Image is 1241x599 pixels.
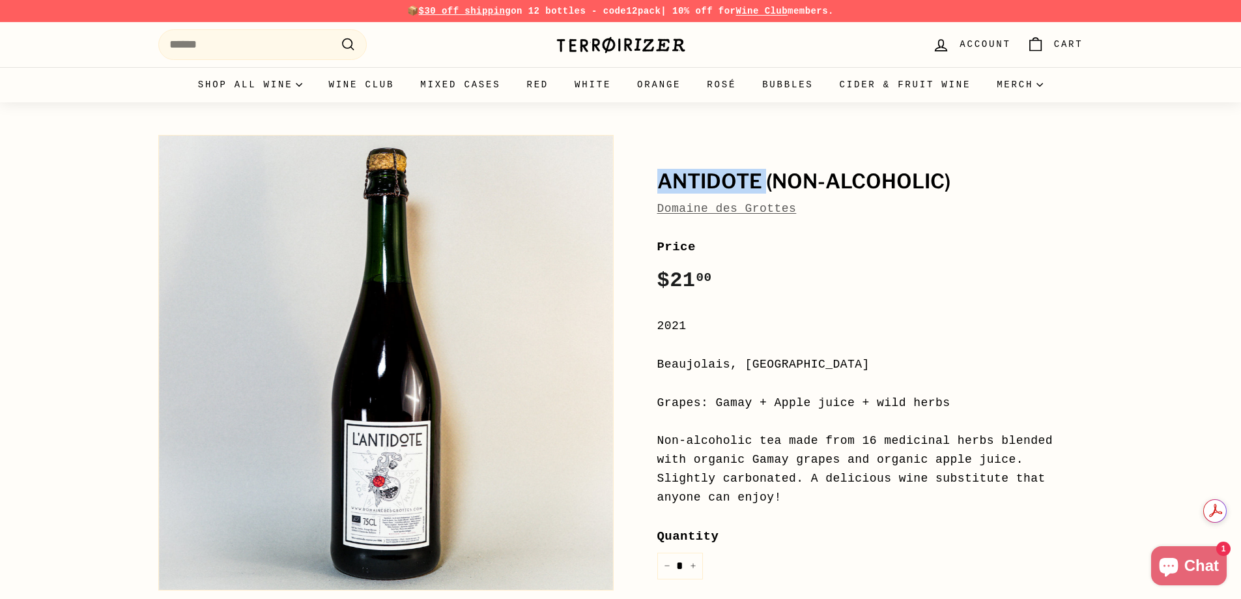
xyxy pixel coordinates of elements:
a: Account [924,25,1018,64]
span: Account [960,37,1010,51]
summary: Shop all wine [185,67,316,102]
a: Wine Club [315,67,407,102]
input: quantity [657,553,703,579]
div: Beaujolais, [GEOGRAPHIC_DATA] [657,355,1083,374]
strong: 12pack [626,6,661,16]
label: Quantity [657,527,1083,546]
button: Increase item quantity by one [683,553,703,579]
label: Price [657,237,1083,257]
div: Non-alcoholic tea made from 16 medicinal herbs blended with organic Gamay grapes and organic appl... [657,431,1083,506]
sup: 00 [696,270,711,285]
div: Grapes: Gamay + Apple juice + wild herbs [657,394,1083,413]
div: 2021 [657,317,1083,336]
a: Domaine des Grottes [657,202,797,215]
a: White [562,67,624,102]
a: Mixed Cases [407,67,513,102]
h1: Antidote (Non-Alcoholic) [657,171,1083,193]
div: Primary [132,67,1109,102]
a: Red [513,67,562,102]
span: $30 off shipping [419,6,511,16]
a: Orange [624,67,694,102]
a: Wine Club [735,6,788,16]
img: Antidote (Non-Alcoholic) [159,136,613,590]
summary: Merch [984,67,1056,102]
span: $21 [657,269,712,293]
span: Cart [1054,37,1083,51]
button: Reduce item quantity by one [657,553,677,579]
a: Cider & Fruit Wine [827,67,984,102]
a: Bubbles [749,67,826,102]
p: 📦 on 12 bottles - code | 10% off for members. [158,4,1083,18]
a: Cart [1019,25,1091,64]
inbox-online-store-chat: Shopify online store chat [1147,546,1231,589]
a: Rosé [694,67,749,102]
